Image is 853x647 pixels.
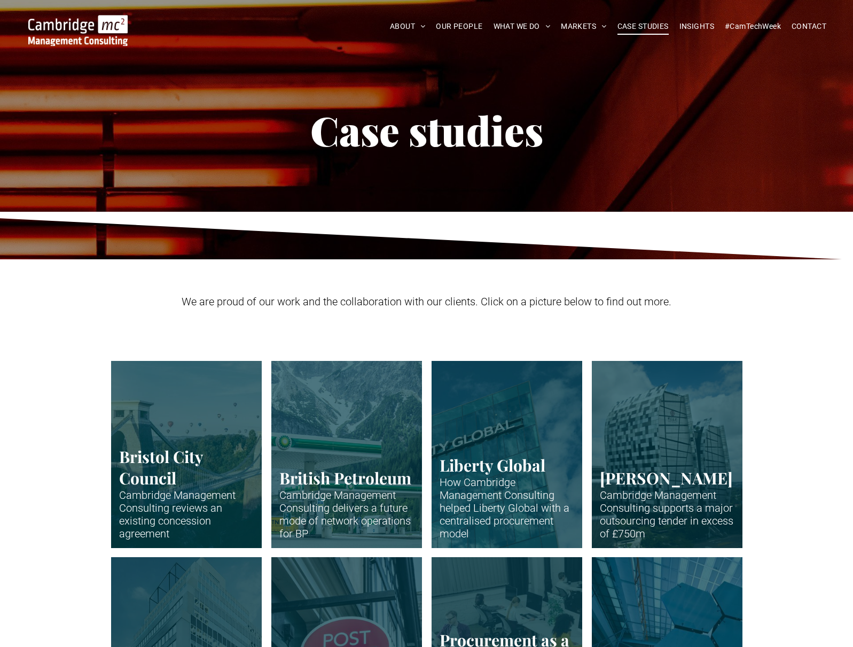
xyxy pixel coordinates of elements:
[310,103,543,157] span: Case studies
[555,18,612,35] a: MARKETS
[786,18,832,35] a: CONTACT
[592,361,742,548] a: One of the major office buildings for Norton Rose
[612,18,674,35] a: CASE STUDIES
[431,18,488,35] a: OUR PEOPLE
[271,361,422,548] a: Close up of BP petrol station
[28,17,128,28] a: Your Business Transformed | Cambridge Management Consulting
[111,361,262,548] a: Clifton suspension bridge in Bristol with many hot air balloons over the trees
[432,361,582,548] a: Close-up of skyscraper with Liberty Global name
[488,18,556,35] a: WHAT WE DO
[182,295,671,308] span: We are proud of our work and the collaboration with our clients. Click on a picture below to find...
[719,18,786,35] a: #CamTechWeek
[674,18,719,35] a: INSIGHTS
[385,18,431,35] a: ABOUT
[28,15,128,46] img: Cambridge MC Logo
